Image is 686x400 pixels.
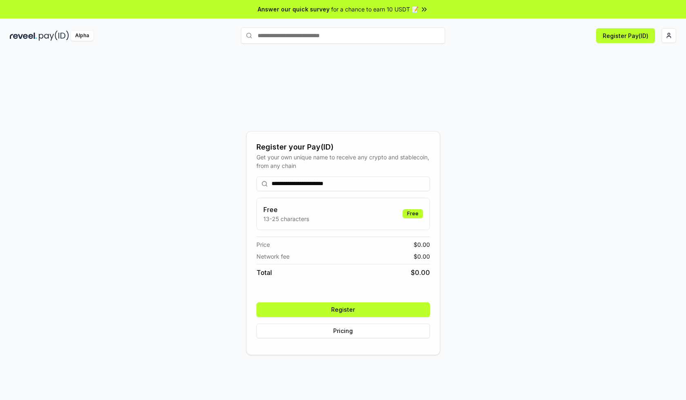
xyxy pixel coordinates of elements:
div: Get your own unique name to receive any crypto and stablecoin, from any chain [256,153,430,170]
img: pay_id [39,31,69,41]
span: Answer our quick survey [258,5,330,13]
span: $ 0.00 [414,252,430,261]
span: for a chance to earn 10 USDT 📝 [331,5,419,13]
span: $ 0.00 [414,240,430,249]
span: Network fee [256,252,290,261]
span: Total [256,268,272,277]
span: Price [256,240,270,249]
p: 13-25 characters [263,215,309,223]
button: Pricing [256,324,430,338]
h3: Free [263,205,309,215]
button: Register Pay(ID) [596,28,655,43]
div: Register your Pay(ID) [256,141,430,153]
span: $ 0.00 [411,268,430,277]
button: Register [256,302,430,317]
div: Alpha [71,31,94,41]
div: Free [403,209,423,218]
img: reveel_dark [10,31,37,41]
